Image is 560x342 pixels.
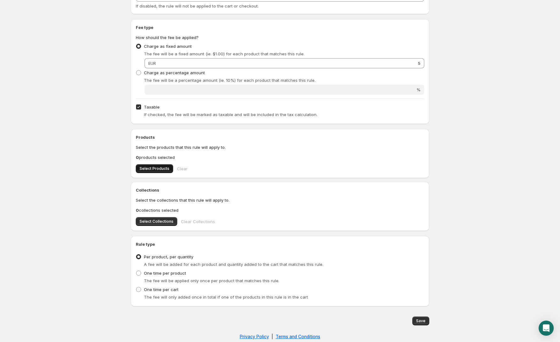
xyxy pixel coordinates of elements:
span: | [272,334,273,339]
span: The fee will be a fixed amount (ie. $1.00) for each product that matches this rule. [144,51,305,56]
span: Select Products [140,166,169,171]
span: EUR [148,61,156,66]
span: % [416,87,420,92]
button: Select Products [136,164,173,173]
span: The fee will only added once in total if one of the products in this rule is in the cart [144,294,308,300]
span: If disabled, the rule will not be applied to the cart or checkout. [136,3,259,8]
a: Privacy Policy [240,334,269,339]
b: 0 [136,208,139,213]
span: A fee will be added for each product and quantity added to the cart that matches this rule. [144,262,323,267]
h2: Rule type [136,241,424,247]
h2: Collections [136,187,424,193]
h2: Products [136,134,424,140]
span: Per product, per quantity [144,254,193,259]
span: Save [416,318,425,323]
span: Charge as fixed amount [144,44,192,49]
span: One time per product [144,271,186,276]
p: Select the collections that this rule will apply to. [136,197,424,203]
span: Charge as percentage amount [144,70,205,75]
span: How should the fee be applied? [136,35,199,40]
span: If checked, the fee will be marked as taxable and will be included in the tax calculation. [144,112,317,117]
b: 0 [136,155,139,160]
a: Terms and Conditions [276,334,320,339]
p: collections selected [136,207,424,213]
p: Select the products that this rule will apply to. [136,144,424,150]
span: One time per cart [144,287,178,292]
span: Select Collections [140,219,173,224]
div: Open Intercom Messenger [539,321,554,336]
p: The fee will be a percentage amount (ie. 10%) for each product that matches this rule. [144,77,424,83]
button: Save [412,317,429,325]
h2: Fee type [136,24,424,31]
button: Select Collections [136,217,177,226]
span: Taxable [144,104,160,109]
p: products selected [136,154,424,160]
span: The fee will be applied only once per product that matches this rule. [144,278,279,283]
